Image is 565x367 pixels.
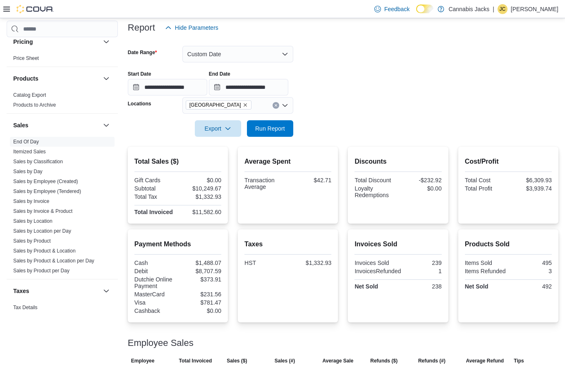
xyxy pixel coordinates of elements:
[180,268,221,274] div: $8,707.59
[465,260,507,266] div: Items Sold
[134,185,176,192] div: Subtotal
[101,286,111,296] button: Taxes
[180,291,221,298] div: $231.56
[179,357,212,364] span: Total Invoiced
[465,283,488,290] strong: Net Sold
[244,260,286,266] div: HST
[180,177,221,183] div: $0.00
[13,305,38,310] a: Tax Details
[13,102,56,108] a: Products to Archive
[370,357,397,364] span: Refunds ($)
[465,185,507,192] div: Total Profit
[209,71,230,77] label: End Date
[180,193,221,200] div: $1,332.93
[182,46,293,62] button: Custom Date
[175,24,218,32] span: Hide Parameters
[13,248,76,254] a: Sales by Product & Location
[247,120,293,137] button: Run Report
[354,239,441,249] h2: Invoices Sold
[13,121,29,129] h3: Sales
[290,177,331,183] div: $42.71
[134,307,176,314] div: Cashback
[101,120,111,130] button: Sales
[180,185,221,192] div: $10,249.67
[13,149,46,155] a: Itemized Sales
[400,283,442,290] div: 238
[400,177,442,183] div: -$232.92
[13,121,100,129] button: Sales
[404,268,441,274] div: 1
[510,177,552,183] div: $6,309.93
[13,287,100,295] button: Taxes
[13,198,49,204] a: Sales by Invoice
[13,139,39,145] a: End Of Day
[13,179,78,184] a: Sales by Employee (Created)
[13,287,29,295] h3: Taxes
[354,177,396,183] div: Total Discount
[180,276,221,283] div: $373.91
[371,1,413,17] a: Feedback
[465,268,507,274] div: Items Refunded
[128,49,157,56] label: Date Range
[134,260,176,266] div: Cash
[209,79,288,95] input: Press the down key to open a popover containing a calendar.
[244,157,331,167] h2: Average Spent
[128,79,207,95] input: Press the down key to open a popover containing a calendar.
[13,238,51,244] a: Sales by Product
[511,4,558,14] p: [PERSON_NAME]
[244,239,331,249] h2: Taxes
[510,185,552,192] div: $3,939.74
[13,159,63,164] a: Sales by Classification
[200,120,236,137] span: Export
[13,258,94,264] a: Sales by Product & Location per Day
[13,74,38,83] h3: Products
[13,38,100,46] button: Pricing
[7,90,118,113] div: Products
[493,4,494,14] p: |
[128,100,151,107] label: Locations
[189,101,241,109] span: [GEOGRAPHIC_DATA]
[162,19,222,36] button: Hide Parameters
[180,307,221,314] div: $0.00
[13,208,72,214] a: Sales by Invoice & Product
[290,260,331,266] div: $1,332.93
[134,193,176,200] div: Total Tax
[510,260,552,266] div: 495
[354,157,441,167] h2: Discounts
[128,23,155,33] h3: Report
[498,4,508,14] div: Jackie Crawford
[416,5,433,13] input: Dark Mode
[466,357,504,364] span: Average Refund
[243,102,248,107] button: Remove North Bay from selection in this group
[13,169,43,174] a: Sales by Day
[186,100,251,110] span: North Bay
[7,53,118,67] div: Pricing
[354,268,401,274] div: InvoicesRefunded
[354,260,396,266] div: Invoices Sold
[13,268,69,274] a: Sales by Product per Day
[134,239,221,249] h2: Payment Methods
[134,291,176,298] div: MasterCard
[180,299,221,306] div: $781.47
[13,92,46,98] a: Catalog Export
[17,5,54,13] img: Cova
[13,218,53,224] a: Sales by Location
[448,4,489,14] p: Cannabis Jacks
[134,268,176,274] div: Debit
[13,74,100,83] button: Products
[500,4,506,14] span: JC
[465,177,507,183] div: Total Cost
[128,71,151,77] label: Start Date
[255,124,285,133] span: Run Report
[418,357,445,364] span: Refunds (#)
[7,137,118,279] div: Sales
[416,13,417,14] span: Dark Mode
[134,209,173,215] strong: Total Invoiced
[134,177,176,183] div: Gift Cards
[323,357,354,364] span: Average Sale
[101,74,111,83] button: Products
[514,357,524,364] span: Tips
[128,338,194,348] h3: Employee Sales
[400,260,442,266] div: 239
[180,209,221,215] div: $11,582.60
